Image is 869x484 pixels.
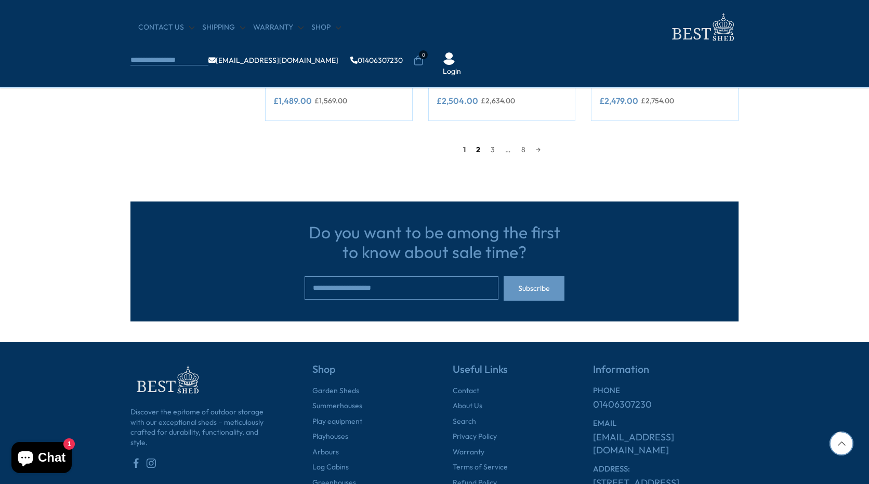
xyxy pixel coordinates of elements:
[599,97,638,105] ins: £2,479.00
[130,363,203,397] img: footer-logo
[471,142,485,157] a: 2
[312,447,339,458] a: Arbours
[593,386,739,395] h6: PHONE
[312,462,349,473] a: Log Cabins
[516,142,531,157] a: 8
[130,407,276,458] p: Discover the epitome of outdoor storage with our exceptional sheds – meticulously crafted for dur...
[453,432,497,442] a: Privacy Policy
[593,419,739,428] h6: EMAIL
[641,97,674,104] del: £2,754.00
[419,50,428,59] span: 0
[458,142,471,157] span: 1
[453,462,508,473] a: Terms of Service
[312,432,348,442] a: Playhouses
[314,97,347,104] del: £1,569.00
[453,447,484,458] a: Warranty
[531,142,546,157] a: →
[413,56,424,66] a: 0
[311,22,341,33] a: Shop
[453,363,557,386] h5: Useful Links
[312,386,359,396] a: Garden Sheds
[350,57,403,64] a: 01406307230
[593,363,739,386] h5: Information
[518,285,550,292] span: Subscribe
[208,57,338,64] a: [EMAIL_ADDRESS][DOMAIN_NAME]
[481,97,515,104] del: £2,634.00
[202,22,245,33] a: Shipping
[500,142,516,157] span: …
[253,22,304,33] a: Warranty
[312,416,362,427] a: Play equipment
[273,97,312,105] ins: £1,489.00
[138,22,194,33] a: CONTACT US
[453,416,476,427] a: Search
[312,401,362,411] a: Summerhouses
[437,97,478,105] ins: £2,504.00
[8,442,75,476] inbox-online-store-chat: Shopify online store chat
[593,398,652,411] a: 01406307230
[593,464,739,474] h6: ADDRESS:
[504,276,564,301] button: Subscribe
[305,222,564,262] h3: Do you want to be among the first to know about sale time?
[453,401,482,411] a: About Us
[443,66,461,77] a: Login
[443,52,455,65] img: User Icon
[312,363,416,386] h5: Shop
[453,386,479,396] a: Contact
[485,142,500,157] a: 3
[593,431,739,456] a: [EMAIL_ADDRESS][DOMAIN_NAME]
[666,10,739,44] img: logo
